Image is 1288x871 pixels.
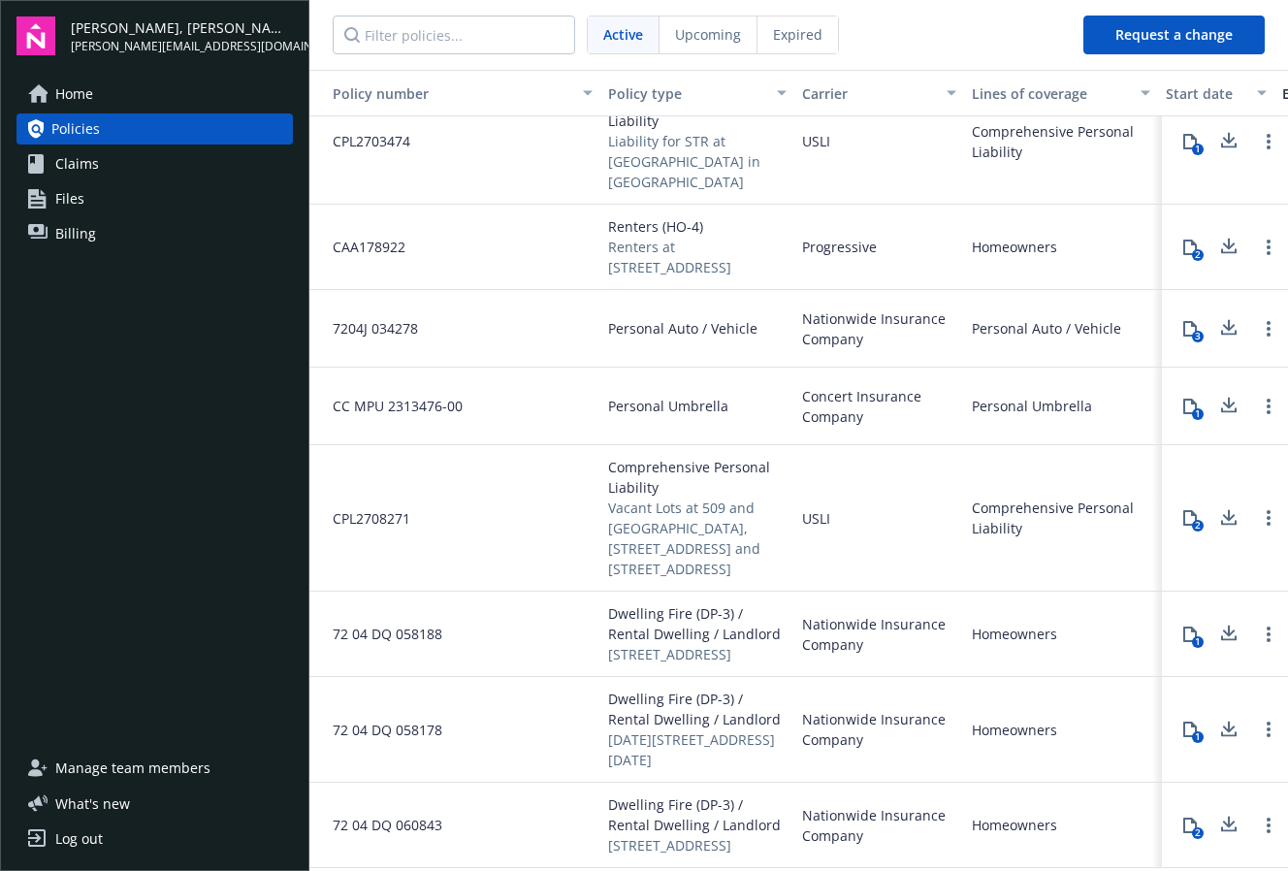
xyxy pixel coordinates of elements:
a: Claims [16,148,293,179]
div: Homeowners [972,624,1057,644]
span: Dwelling Fire (DP-3) / Rental Dwelling / Landlord [608,603,787,644]
button: Start date [1158,70,1274,116]
a: Files [16,183,293,214]
span: 72 04 DQ 058178 [317,720,442,740]
div: Homeowners [972,237,1057,257]
span: 7204J 034278 [317,318,418,339]
div: Personal Auto / Vehicle [972,318,1121,339]
a: Open options [1257,317,1280,340]
div: 1 [1192,144,1204,155]
button: 1 [1171,122,1209,161]
span: Files [55,183,84,214]
span: Nationwide Insurance Company [802,805,956,846]
span: CAA178922 [317,237,405,257]
span: Expired [773,24,822,45]
a: Open options [1257,623,1280,646]
span: Vacant Lots at 509 and [GEOGRAPHIC_DATA], [STREET_ADDRESS] and [STREET_ADDRESS] [608,498,787,579]
span: Renters (HO-4) [608,216,787,237]
div: Start date [1166,83,1245,104]
span: [STREET_ADDRESS] [608,835,787,855]
img: navigator-logo.svg [16,16,55,55]
div: 1 [1192,408,1204,420]
a: Manage team members [16,753,293,784]
button: 1 [1171,615,1209,654]
div: Comprehensive Personal Liability [972,121,1150,162]
button: 1 [1171,710,1209,749]
div: 2 [1192,249,1204,261]
span: Claims [55,148,99,179]
span: What ' s new [55,793,130,814]
button: Lines of coverage [964,70,1158,116]
div: Comprehensive Personal Liability [972,498,1150,538]
a: Policies [16,113,293,145]
span: Dwelling Fire (DP-3) / Rental Dwelling / Landlord [608,794,787,835]
button: [PERSON_NAME], [PERSON_NAME], [PERSON_NAME] Family Trust[PERSON_NAME][EMAIL_ADDRESS][DOMAIN_NAME] [71,16,293,55]
button: What's new [16,793,161,814]
span: Liability for STR at [GEOGRAPHIC_DATA] in [GEOGRAPHIC_DATA] [608,131,787,192]
span: Personal Auto / Vehicle [608,318,757,339]
a: Home [16,79,293,110]
span: [DATE][STREET_ADDRESS][DATE] [608,729,787,770]
div: Personal Umbrella [972,396,1092,416]
span: 72 04 DQ 060843 [317,815,442,835]
span: Upcoming [675,24,741,45]
div: Lines of coverage [972,83,1129,104]
a: Open options [1257,506,1280,530]
span: CPL2703474 [317,131,410,151]
span: [STREET_ADDRESS] [608,644,787,664]
span: Policies [51,113,100,145]
span: Nationwide Insurance Company [802,709,956,750]
div: 1 [1192,636,1204,648]
div: 2 [1192,520,1204,532]
div: 2 [1192,827,1204,839]
span: Billing [55,218,96,249]
button: 1 [1171,387,1209,426]
span: 72 04 DQ 058188 [317,624,442,644]
span: Nationwide Insurance Company [802,614,956,655]
a: Open options [1257,814,1280,837]
div: Policy type [608,83,765,104]
button: 2 [1171,806,1209,845]
span: Personal Umbrella [608,396,728,416]
span: Manage team members [55,753,210,784]
button: Policy type [600,70,794,116]
a: Open options [1257,130,1280,153]
a: Open options [1257,718,1280,741]
div: 3 [1192,331,1204,342]
button: 2 [1171,228,1209,267]
button: 3 [1171,309,1209,348]
button: Carrier [794,70,964,116]
div: 1 [1192,731,1204,743]
span: USLI [802,131,830,151]
span: [PERSON_NAME], [PERSON_NAME], [PERSON_NAME] Family Trust [71,17,293,38]
span: Dwelling Fire (DP-3) / Rental Dwelling / Landlord [608,689,787,729]
div: Homeowners [972,815,1057,835]
button: Request a change [1083,16,1265,54]
span: Comprehensive Personal Liability [608,457,787,498]
input: Filter policies... [333,16,575,54]
span: Nationwide Insurance Company [802,308,956,349]
span: CC MPU 2313476-00 [317,396,463,416]
span: [PERSON_NAME][EMAIL_ADDRESS][DOMAIN_NAME] [71,38,293,55]
span: CPL2708271 [317,508,410,529]
button: 2 [1171,499,1209,537]
a: Open options [1257,395,1280,418]
a: Open options [1257,236,1280,259]
a: Billing [16,218,293,249]
span: Concert Insurance Company [802,386,956,427]
span: Renters at [STREET_ADDRESS] [608,237,787,277]
div: Carrier [802,83,935,104]
div: Policy number [317,83,571,104]
div: Log out [55,823,103,855]
span: Home [55,79,93,110]
span: USLI [802,508,830,529]
div: Toggle SortBy [317,83,571,104]
div: Homeowners [972,720,1057,740]
span: Active [603,24,643,45]
span: Progressive [802,237,877,257]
